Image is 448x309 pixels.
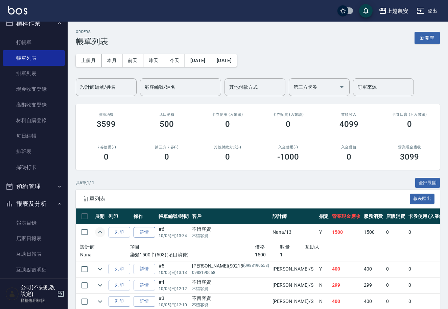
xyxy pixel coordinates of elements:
h2: 第三方卡券(-) [145,145,189,149]
p: (0988190658) [243,262,269,270]
td: #4 [157,277,190,293]
a: 互助日報表 [3,246,65,262]
th: 設計師 [271,208,317,224]
h3: 0 [347,152,351,162]
th: 帳單編號/時間 [157,208,190,224]
th: 客戶 [190,208,271,224]
a: 材料自購登錄 [3,113,65,128]
div: 不留客資 [192,226,269,233]
td: 0 [407,261,448,277]
td: Y [317,261,330,277]
td: 400 [362,261,384,277]
h2: 卡券販賣 (不入業績) [387,112,432,117]
h5: 公司(不要亂改設定) [21,284,55,298]
h2: 卡券販賣 (入業績) [266,112,311,117]
td: 299 [330,277,362,293]
button: expand row [95,280,105,290]
h3: 0 [407,119,412,129]
h3: 4099 [339,119,358,129]
h3: 服務消費 [84,112,128,117]
td: 0 [384,261,407,277]
div: 不留客資 [192,279,269,286]
h3: 3599 [97,119,116,129]
button: 登出 [414,5,440,17]
td: Nana /13 [271,224,317,240]
span: 互助人 [305,244,320,250]
button: 列印 [109,296,130,307]
div: 不留客資 [192,295,269,302]
span: 訂單列表 [84,196,410,202]
span: 設計師 [80,244,95,250]
th: 卡券使用 (入業績) [407,208,448,224]
h2: 入金儲值 [327,145,371,149]
td: 0 [407,224,448,240]
td: [PERSON_NAME] /S [271,277,317,293]
th: 店販消費 [384,208,407,224]
h3: 0 [225,119,230,129]
th: 列印 [107,208,132,224]
h3: 帳單列表 [76,37,108,46]
span: 數量 [280,244,290,250]
button: 上越農安 [376,4,411,18]
button: 報表及分析 [3,195,65,213]
a: 新開單 [415,34,440,41]
button: 報表匯出 [410,194,435,204]
a: 現金收支登錄 [3,81,65,97]
button: 前天 [122,54,143,67]
a: 帳單列表 [3,50,65,66]
h3: 3099 [400,152,419,162]
h2: 店販消費 [145,112,189,117]
button: 昨天 [143,54,164,67]
a: 詳情 [134,280,155,290]
h3: 0 [164,152,169,162]
td: 0 [384,277,407,293]
th: 展開 [93,208,107,224]
a: 詳情 [134,227,155,237]
p: 10/05 (日) 12:10 [159,302,189,308]
button: [DATE] [211,54,237,67]
td: #5 [157,261,190,277]
div: 上越農安 [387,7,408,15]
th: 操作 [132,208,157,224]
button: 列印 [109,264,130,274]
a: 報表匯出 [410,195,435,202]
p: 共 6 筆, 1 / 1 [76,180,94,186]
a: 報表目錄 [3,215,65,231]
p: 1 [280,251,305,258]
p: 1500 [255,251,280,258]
a: 每日結帳 [3,128,65,144]
h3: 500 [160,119,174,129]
button: expand row [95,264,105,274]
p: 不留客資 [192,302,269,308]
p: 10/05 (日) 13:34 [159,233,189,239]
td: 1500 [362,224,384,240]
h2: 其他付款方式(-) [205,145,250,149]
button: 全部展開 [415,178,440,188]
h3: 0 [104,152,109,162]
td: 299 [362,277,384,293]
button: 上個月 [76,54,101,67]
a: 詳情 [134,264,155,274]
button: expand row [95,297,105,307]
p: 0988190658 [192,270,269,276]
th: 營業現金應收 [330,208,362,224]
span: 項目 [130,244,140,250]
button: Open [336,82,347,92]
button: [DATE] [185,54,211,67]
span: 價格 [255,244,265,250]
h2: 卡券使用 (入業績) [205,112,250,117]
button: 櫃檯作業 [3,15,65,32]
button: expand row [95,227,105,237]
h3: 0 [225,152,230,162]
button: save [359,4,373,18]
button: 本月 [101,54,122,67]
a: 掛單列表 [3,66,65,81]
p: 櫃檯專用權限 [21,298,55,304]
a: 打帳單 [3,35,65,50]
a: 詳情 [134,296,155,307]
button: 預約管理 [3,178,65,195]
p: 染髮1500↑(503)(項目消費) [130,251,255,258]
p: 不留客資 [192,233,269,239]
p: 10/05 (日) 13:13 [159,270,189,276]
p: Nana [80,251,130,258]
